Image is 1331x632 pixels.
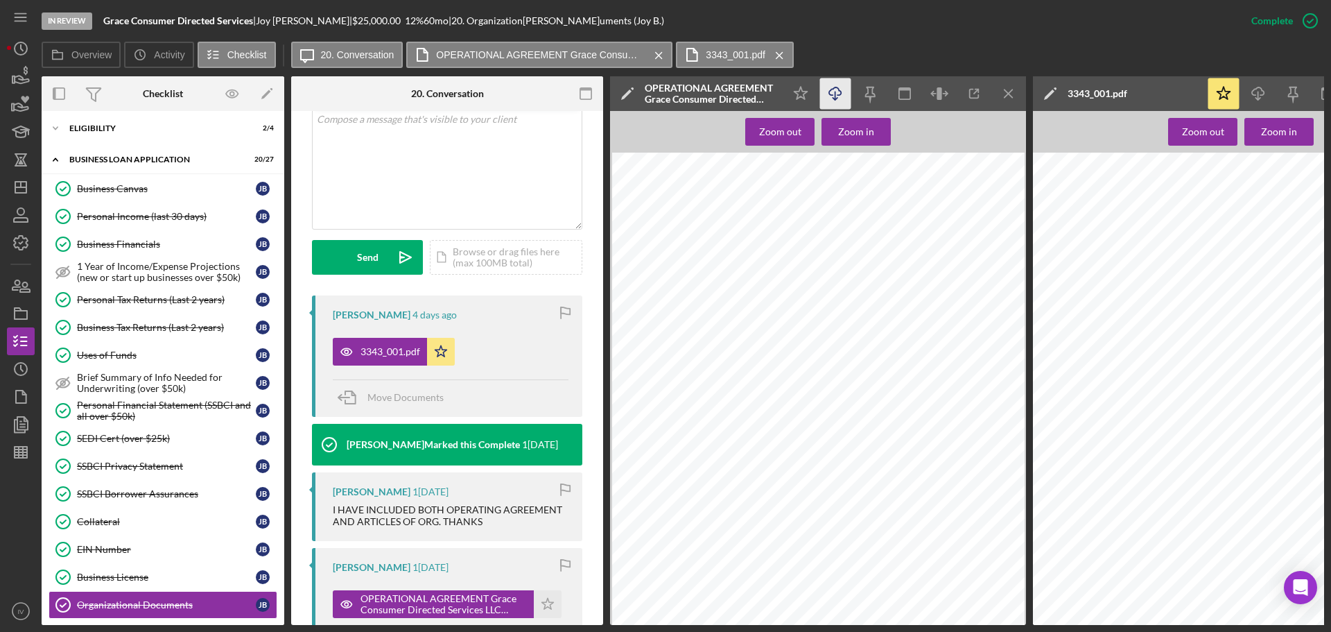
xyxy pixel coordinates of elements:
a: Business FinancialsJB [49,230,277,258]
div: Business Tax Returns (Last 2 years) [77,322,256,333]
div: J B [256,265,270,279]
div: BUSINESS LOAN APPLICATION [69,155,239,164]
button: 3343_001.pdf [676,42,794,68]
div: Business License [77,572,256,583]
div: J B [256,321,270,334]
div: Zoom out [759,118,801,146]
div: [PERSON_NAME] [333,486,410,497]
button: Move Documents [333,380,458,415]
time: 2025-08-15 16:49 [412,486,449,497]
b: Grace Consumer Directed Services [103,15,253,26]
a: 1 Year of Income/Expense Projections (new or start up businesses over $50k)JB [49,258,277,286]
div: 3343_001.pdf [1068,88,1127,99]
a: SSBCI Borrower AssurancesJB [49,480,277,508]
div: J B [256,376,270,390]
label: Overview [71,49,112,60]
div: Personal Income (last 30 days) [77,211,256,222]
div: | [103,15,256,26]
div: 2 / 4 [249,124,274,133]
a: SEDI Cert (over $25k)JB [49,425,277,452]
a: Uses of FundsJB [49,341,277,369]
div: J B [256,459,270,473]
time: 2025-08-21 14:17 [412,309,457,321]
div: Send [357,240,379,275]
div: Brief Summary of Info Needed for Underwriting (over $50k) [77,372,256,394]
label: OPERATIONAL AGREEMENT Grace Consumer Directed Services LLC Business Verification.pdf [436,49,644,60]
button: Activity [124,42,193,68]
div: | 20. Organization[PERSON_NAME]uments (Joy B.) [449,15,664,26]
div: Business Canvas [77,183,256,194]
label: 3343_001.pdf [706,49,765,60]
div: OPERATIONAL AGREEMENT Grace Consumer Directed Services LLC Business Verification.pdf [360,593,527,615]
div: Business Financials [77,239,256,250]
div: Collateral [77,516,256,527]
button: IV [7,597,35,625]
div: 12 % [405,15,424,26]
a: SSBCI Privacy StatementJB [49,452,277,480]
a: Business LicenseJB [49,563,277,591]
div: Personal Financial Statement (SSBCI and all over $50k) [77,400,256,422]
div: Checklist [143,88,183,99]
div: 3343_001.pdf [360,346,420,357]
div: J B [256,570,270,584]
button: Zoom out [1168,118,1237,146]
div: Personal Tax Returns (Last 2 years) [77,294,256,305]
div: 1 Year of Income/Expense Projections (new or start up businesses over $50k) [77,261,256,283]
div: J B [256,404,270,418]
div: Organizational Documents [77,599,256,610]
text: IV [17,608,24,615]
div: EIN Number [77,544,256,555]
div: Uses of Funds [77,350,256,361]
div: $25,000.00 [352,15,405,26]
a: Business CanvasJB [49,175,277,203]
div: J B [256,293,270,307]
button: Zoom out [745,118,815,146]
div: [PERSON_NAME] Marked this Complete [347,439,520,450]
label: Checklist [227,49,267,60]
time: 2025-08-15 18:01 [522,439,558,450]
div: J B [256,543,270,556]
label: Activity [154,49,184,60]
div: Joy [PERSON_NAME] | [256,15,352,26]
div: 20 / 27 [249,155,274,164]
a: EIN NumberJB [49,536,277,563]
div: ELIGIBILITY [69,124,239,133]
button: Complete [1237,7,1324,35]
button: OPERATIONAL AGREEMENT Grace Consumer Directed Services LLC Business Verification.pdf [406,42,672,68]
div: SEDI Cert (over $25k) [77,433,256,444]
button: Overview [42,42,121,68]
span: Move Documents [367,391,444,403]
div: Zoom in [838,118,874,146]
div: J B [256,598,270,612]
div: J B [256,182,270,196]
div: In Review [42,12,92,30]
time: 2025-08-15 16:48 [412,562,449,573]
div: [PERSON_NAME] [333,309,410,321]
a: Organizational DocumentsJB [49,591,277,619]
label: 20. Conversation [321,49,394,60]
button: OPERATIONAL AGREEMENT Grace Consumer Directed Services LLC Business Verification.pdf [333,590,562,618]
div: J B [256,487,270,501]
button: Checklist [198,42,276,68]
button: 20. Conversation [291,42,403,68]
div: J B [256,432,270,445]
a: Personal Income (last 30 days)JB [49,203,277,230]
div: SSBCI Borrower Assurances [77,488,256,499]
button: Zoom in [821,118,891,146]
button: Zoom in [1244,118,1314,146]
div: J B [256,237,270,251]
div: 20. Conversation [411,88,484,99]
div: J B [256,348,270,362]
div: [PERSON_NAME] [333,562,410,573]
button: 3343_001.pdf [333,338,455,366]
div: OPERATIONAL AGREEMENT Grace Consumer Directed Services LLC Business Verification.pdf [645,83,776,105]
div: J B [256,515,270,529]
div: I HAVE INCLUDED BOTH OPERATING AGREEMENT AND ARTICLES OF ORG. THANKS [333,504,568,527]
div: 60 mo [424,15,449,26]
div: SSBCI Privacy Statement [77,461,256,472]
div: Zoom out [1182,118,1224,146]
div: Zoom in [1261,118,1297,146]
div: J B [256,210,270,223]
a: Brief Summary of Info Needed for Underwriting (over $50k)JB [49,369,277,397]
a: Personal Financial Statement (SSBCI and all over $50k)JB [49,397,277,425]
